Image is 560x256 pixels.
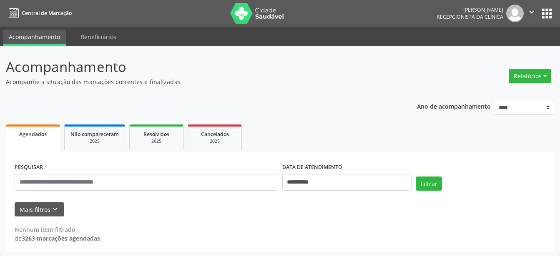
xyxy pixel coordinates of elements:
div: [PERSON_NAME] [437,6,503,13]
span: Agendados [19,131,47,138]
div: 2025 [70,138,119,144]
span: Cancelados [201,131,229,138]
span: Recepcionista da clínica [437,13,503,20]
div: 2025 [136,138,177,144]
button: Relatórios [509,69,551,83]
i:  [527,7,536,17]
span: Resolvidos [143,131,169,138]
div: Nenhum item filtrado [15,225,100,234]
div: 2025 [194,138,236,144]
span: Não compareceram [70,131,119,138]
label: PESQUISAR [15,161,43,174]
a: Acompanhamento [3,30,66,46]
p: Acompanhamento [6,57,390,77]
button:  [524,5,540,22]
div: de [15,234,100,243]
label: DATA DE ATENDIMENTO [282,161,342,174]
button: Filtrar [416,176,442,191]
button: apps [540,6,554,21]
strong: 3263 marcações agendadas [22,234,100,242]
button: Mais filtroskeyboard_arrow_down [15,202,64,217]
img: img [506,5,524,22]
p: Acompanhe a situação das marcações correntes e finalizadas [6,77,390,86]
p: Ano de acompanhamento [417,101,491,111]
i: keyboard_arrow_down [50,205,60,214]
a: Central de Marcação [6,6,72,20]
span: Central de Marcação [22,10,72,17]
a: Beneficiários [75,30,122,44]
